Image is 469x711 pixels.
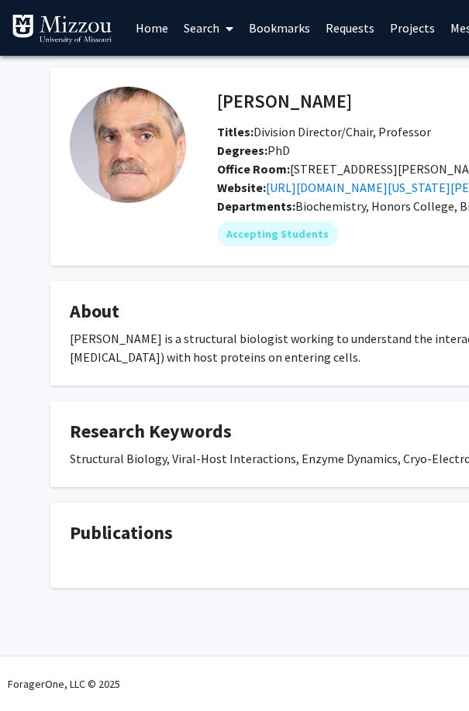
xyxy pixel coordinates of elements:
[128,1,176,55] a: Home
[217,124,431,139] span: Division Director/Chair, Professor
[217,87,352,115] h4: [PERSON_NAME]
[318,1,382,55] a: Requests
[12,641,66,699] iframe: Chat
[176,1,241,55] a: Search
[382,1,443,55] a: Projects
[217,180,266,195] b: Website:
[217,198,295,214] b: Departments:
[217,143,267,158] b: Degrees:
[217,161,290,177] b: Office Room:
[217,143,290,158] span: PhD
[217,124,253,139] b: Titles:
[217,222,338,246] mat-chip: Accepting Students
[12,14,112,45] img: University of Missouri Logo
[8,657,120,711] div: ForagerOne, LLC © 2025
[70,87,186,203] img: Profile Picture
[241,1,318,55] a: Bookmarks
